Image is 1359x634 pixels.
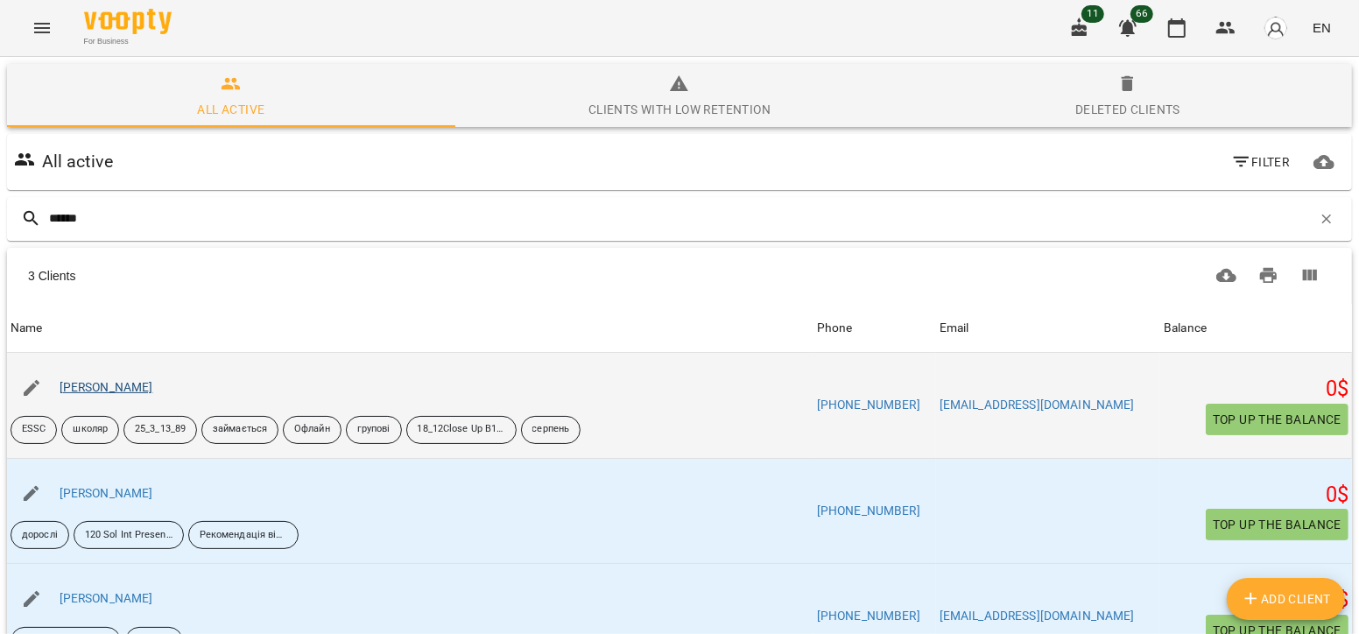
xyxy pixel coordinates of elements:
[357,422,391,437] p: групові
[588,99,771,120] div: Clients with low retention
[201,416,278,444] div: займається
[1313,18,1331,37] span: EN
[60,486,153,500] a: [PERSON_NAME]
[817,318,853,339] div: Phone
[1081,5,1104,23] span: 11
[84,9,172,34] img: Voopty Logo
[198,99,265,120] div: All active
[1164,376,1348,403] h5: 0 $
[817,504,920,518] a: [PHONE_NUMBER]
[11,416,57,444] div: ESSC
[74,521,184,549] div: 120 Sol Int Present Tense ContrastState verbs
[940,318,1158,339] span: Email
[123,416,197,444] div: 25_3_13_89
[61,416,119,444] div: школяр
[84,36,172,47] span: For Business
[817,609,920,623] a: [PHONE_NUMBER]
[11,521,69,549] div: дорослі
[1075,99,1180,120] div: Deleted clients
[188,521,299,549] div: Рекомендація від друзів знайомих тощо
[940,318,969,339] div: Sort
[817,318,933,339] span: Phone
[521,416,581,444] div: серпень
[1248,255,1290,297] button: Print
[940,318,969,339] div: Email
[7,248,1352,304] div: Table Toolbar
[294,422,330,437] p: Офлайн
[1130,5,1153,23] span: 66
[1306,11,1338,44] button: EN
[1164,587,1348,614] h5: 0 $
[73,422,108,437] p: школяр
[346,416,402,444] div: групові
[60,591,153,605] a: [PERSON_NAME]
[28,267,641,285] div: 3 Clients
[1164,482,1348,509] h5: 0 $
[532,422,570,437] p: серпень
[1206,255,1248,297] button: Download CSV
[1231,151,1290,173] span: Filter
[1213,409,1341,430] span: Top up the balance
[418,422,505,437] p: 18_12Close Up B1 AdjAdv
[1164,318,1207,339] div: Balance
[1206,509,1348,540] button: Top up the balance
[1241,588,1332,609] span: Add Client
[213,422,267,437] p: займається
[1164,318,1348,339] span: Balance
[406,416,517,444] div: 18_12Close Up B1 AdjAdv
[817,318,853,339] div: Sort
[11,318,43,339] div: Sort
[135,422,186,437] p: 25_3_13_89
[11,318,810,339] span: Name
[200,528,287,543] p: Рекомендація від друзів знайомих тощо
[42,148,113,175] h6: All active
[940,398,1135,412] a: [EMAIL_ADDRESS][DOMAIN_NAME]
[940,609,1135,623] a: [EMAIL_ADDRESS][DOMAIN_NAME]
[1164,318,1207,339] div: Sort
[11,318,43,339] div: Name
[60,380,153,394] a: [PERSON_NAME]
[1264,16,1288,40] img: avatar_s.png
[1206,404,1348,435] button: Top up the balance
[1289,255,1331,297] button: Columns view
[817,398,920,412] a: [PHONE_NUMBER]
[22,528,58,543] p: дорослі
[21,7,63,49] button: Menu
[1227,578,1346,620] button: Add Client
[1213,514,1341,535] span: Top up the balance
[283,416,342,444] div: Офлайн
[85,528,173,543] p: 120 Sol Int Present Tense ContrastState verbs
[22,422,46,437] p: ESSC
[1224,146,1297,178] button: Filter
